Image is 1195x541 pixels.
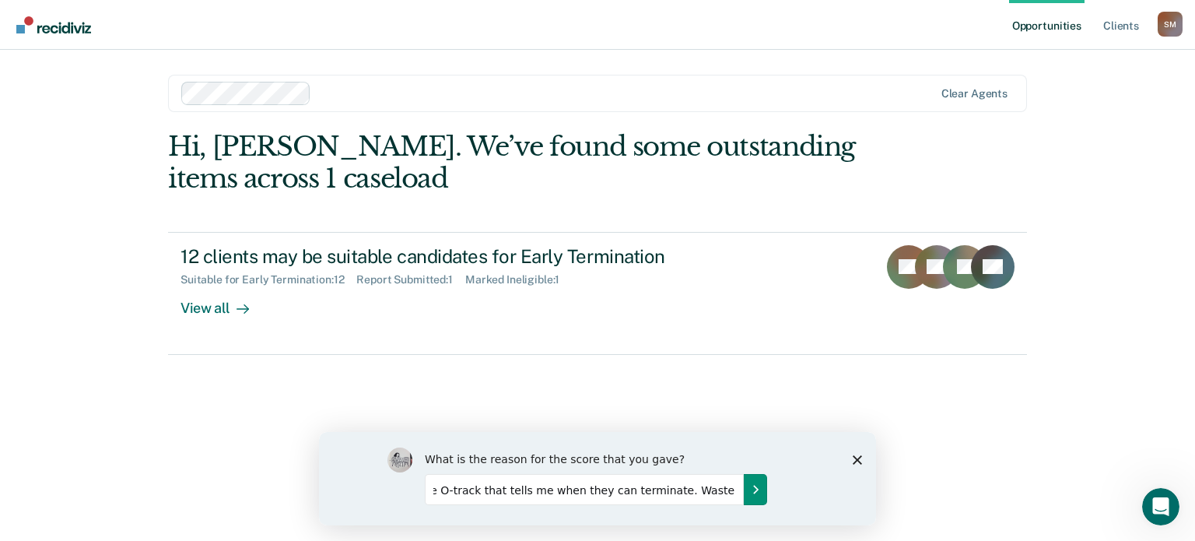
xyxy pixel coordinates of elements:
[941,87,1008,100] div: Clear agents
[465,273,572,286] div: Marked Ineligible : 1
[319,432,876,525] iframe: Survey by Kim from Recidiviz
[1142,488,1179,525] iframe: Intercom live chat
[1158,12,1183,37] div: S M
[180,245,727,268] div: 12 clients may be suitable candidates for Early Termination
[168,131,855,195] div: Hi, [PERSON_NAME]. We’ve found some outstanding items across 1 caseload
[168,232,1027,355] a: 12 clients may be suitable candidates for Early TerminationSuitable for Early Termination:12Repor...
[1158,12,1183,37] button: Profile dropdown button
[16,16,91,33] img: Recidiviz
[180,286,268,317] div: View all
[356,273,465,286] div: Report Submitted : 1
[180,273,356,286] div: Suitable for Early Termination : 12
